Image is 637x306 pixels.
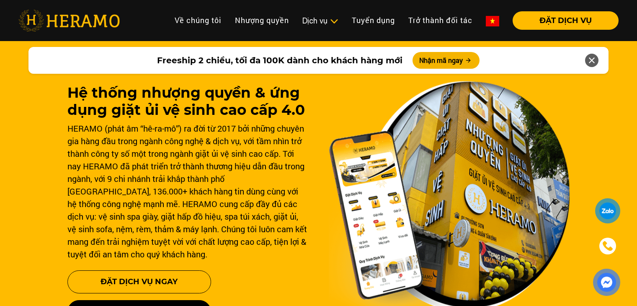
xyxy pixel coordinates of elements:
img: phone-icon [603,241,613,251]
img: subToggleIcon [330,17,338,26]
button: Nhận mã ngay [413,52,480,69]
button: ĐẶT DỊCH VỤ [513,11,619,30]
a: ĐẶT DỊCH VỤ [506,17,619,24]
button: Đặt Dịch Vụ Ngay [67,270,211,293]
a: Về chúng tôi [168,11,228,29]
a: Trở thành đối tác [402,11,479,29]
h1: Hệ thống nhượng quyền & ứng dụng giặt ủi vệ sinh cao cấp 4.0 [67,84,309,119]
a: Tuyển dụng [345,11,402,29]
img: heramo-logo.png [18,10,120,31]
div: HERAMO (phát âm “hê-ra-mô”) ra đời từ 2017 bởi những chuyên gia hàng đầu trong ngành công nghệ & ... [67,122,309,260]
a: Nhượng quyền [228,11,296,29]
div: Dịch vụ [302,15,338,26]
span: Freeship 2 chiều, tối đa 100K dành cho khách hàng mới [157,54,402,67]
img: vn-flag.png [486,16,499,26]
a: phone-icon [596,235,619,257]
